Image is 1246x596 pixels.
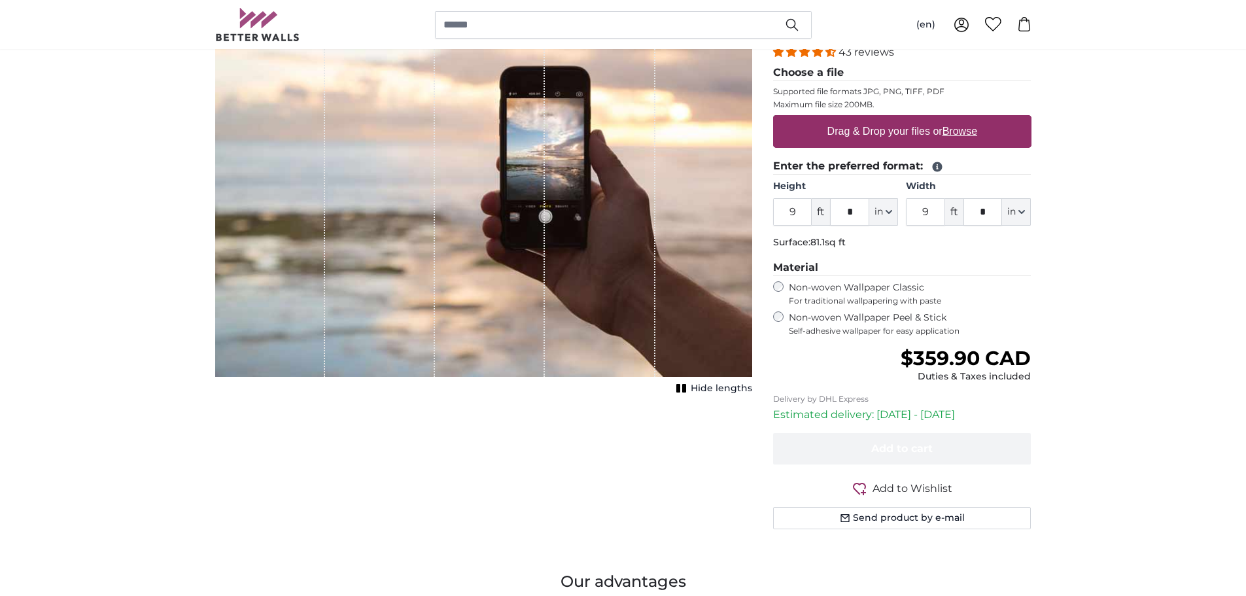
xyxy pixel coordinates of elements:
legend: Enter the preferred format: [773,158,1031,175]
span: in [1007,205,1016,219]
label: Non-woven Wallpaper Classic [789,281,1031,306]
button: Hide lengths [672,379,752,398]
div: Duties & Taxes included [901,370,1031,383]
p: Delivery by DHL Express [773,394,1031,404]
button: in [1002,198,1031,226]
p: Maximum file size 200MB. [773,99,1031,110]
span: 81.1sq ft [810,236,846,248]
button: Add to Wishlist [773,480,1031,497]
button: Send product by e-mail [773,507,1031,529]
label: Non-woven Wallpaper Peel & Stick [789,311,1031,336]
label: Height [773,180,898,193]
legend: Material [773,260,1031,276]
span: Add to cart [871,442,933,455]
span: ft [945,198,963,226]
span: $359.90 CAD [901,346,1031,370]
span: For traditional wallpapering with paste [789,296,1031,306]
legend: Choose a file [773,65,1031,81]
span: Self-adhesive wallpaper for easy application [789,326,1031,336]
span: 43 reviews [839,46,894,58]
label: Drag & Drop your files or [822,118,982,145]
span: in [874,205,883,219]
button: (en) [906,13,946,37]
span: ft [812,198,830,226]
span: Add to Wishlist [873,481,952,497]
p: Surface: [773,236,1031,249]
img: Betterwalls [215,8,300,41]
label: Width [906,180,1031,193]
p: Supported file formats JPG, PNG, TIFF, PDF [773,86,1031,97]
span: Hide lengths [691,382,752,395]
p: Estimated delivery: [DATE] - [DATE] [773,407,1031,423]
u: Browse [943,126,977,137]
button: Add to cart [773,433,1031,465]
button: in [869,198,898,226]
h3: Our advantages [215,571,1031,592]
span: 4.40 stars [773,46,839,58]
